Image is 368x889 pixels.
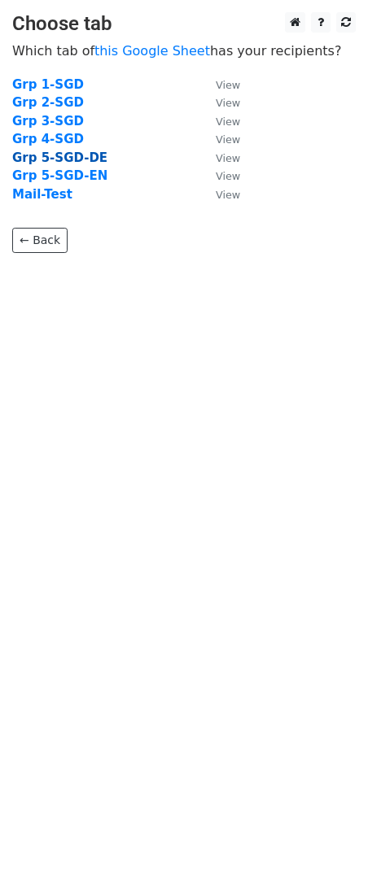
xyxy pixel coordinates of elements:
[199,77,240,92] a: View
[199,95,240,110] a: View
[12,77,84,92] a: Grp 1-SGD
[12,150,107,165] a: Grp 5-SGD-DE
[12,228,68,253] a: ← Back
[216,97,240,109] small: View
[199,132,240,146] a: View
[287,811,368,889] iframe: Chat Widget
[199,114,240,129] a: View
[216,170,240,182] small: View
[12,12,356,36] h3: Choose tab
[216,189,240,201] small: View
[199,150,240,165] a: View
[12,114,84,129] a: Grp 3-SGD
[199,168,240,183] a: View
[12,168,107,183] a: Grp 5-SGD-EN
[216,115,240,128] small: View
[216,79,240,91] small: View
[94,43,210,59] a: this Google Sheet
[216,133,240,146] small: View
[12,42,356,59] p: Which tab of has your recipients?
[12,95,84,110] a: Grp 2-SGD
[12,187,72,202] a: Mail-Test
[12,132,84,146] a: Grp 4-SGD
[199,187,240,202] a: View
[216,152,240,164] small: View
